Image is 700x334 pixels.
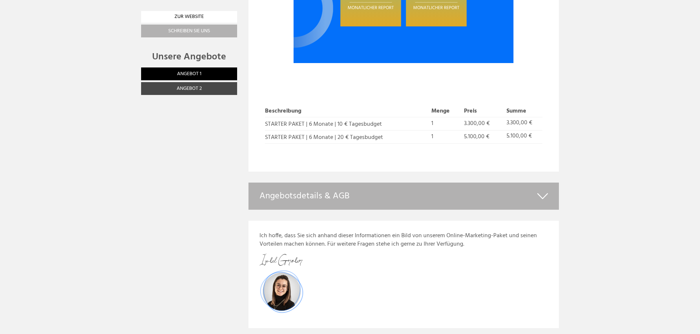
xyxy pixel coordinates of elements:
[177,84,202,93] span: Angebot 2
[265,106,428,117] th: Beschreibung
[141,11,237,23] a: Zur Website
[265,131,428,144] td: STARTER PAKET | 6 Monate | 20 € Tagesbudget
[248,183,559,210] div: Angebotsdetails & AGB
[141,25,237,37] a: Schreiben Sie uns
[428,131,461,144] td: 1
[504,131,542,144] td: 5.100,00 €
[259,232,548,249] p: Ich hoffe, dass Sie sich anhand dieser Informationen ein Bild von unserem Online-Marketing-Paket ...
[428,117,461,131] td: 1
[504,106,542,117] th: Summe
[464,119,490,128] span: 3.300,00 €
[265,117,428,131] td: STARTER PAKET | 6 Monate | 10 € Tagesbudget
[504,117,542,131] td: 3.300,00 €
[464,132,489,142] span: 5.100,00 €
[177,70,202,78] span: Angebot 1
[428,106,461,117] th: Menge
[141,50,237,64] div: Unsere Angebote
[461,106,504,117] th: Preis
[259,252,303,313] img: image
